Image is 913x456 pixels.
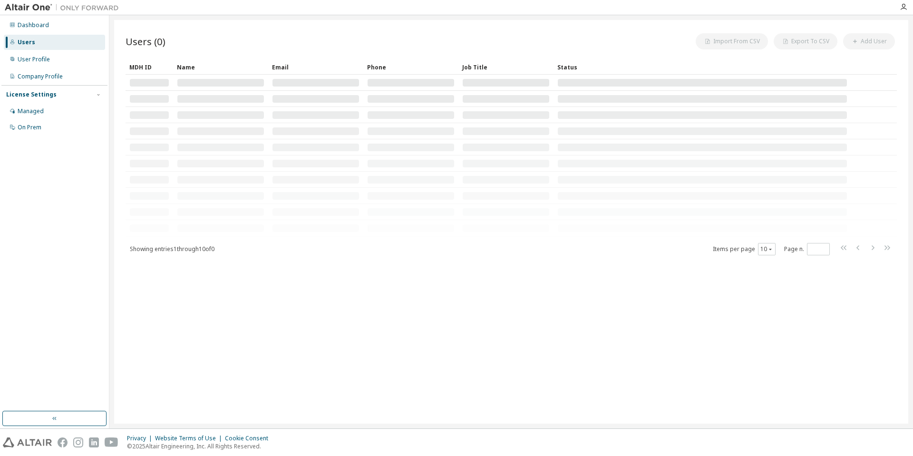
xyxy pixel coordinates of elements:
div: Name [177,59,264,75]
span: Users (0) [126,35,165,48]
img: facebook.svg [58,437,68,447]
button: Import From CSV [696,33,768,49]
div: Cookie Consent [225,435,274,442]
p: © 2025 Altair Engineering, Inc. All Rights Reserved. [127,442,274,450]
div: Managed [18,107,44,115]
div: Status [557,59,847,75]
div: Email [272,59,359,75]
div: MDH ID [129,59,169,75]
div: License Settings [6,91,57,98]
button: Add User [843,33,895,49]
div: Privacy [127,435,155,442]
button: 10 [760,245,773,253]
div: Website Terms of Use [155,435,225,442]
img: altair_logo.svg [3,437,52,447]
div: On Prem [18,124,41,131]
img: youtube.svg [105,437,118,447]
img: Altair One [5,3,124,12]
button: Export To CSV [774,33,837,49]
div: Phone [367,59,455,75]
span: Items per page [713,243,776,255]
div: Job Title [462,59,550,75]
span: Page n. [784,243,830,255]
img: linkedin.svg [89,437,99,447]
div: Company Profile [18,73,63,80]
div: Dashboard [18,21,49,29]
div: Users [18,39,35,46]
img: instagram.svg [73,437,83,447]
span: Showing entries 1 through 10 of 0 [130,245,214,253]
div: User Profile [18,56,50,63]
